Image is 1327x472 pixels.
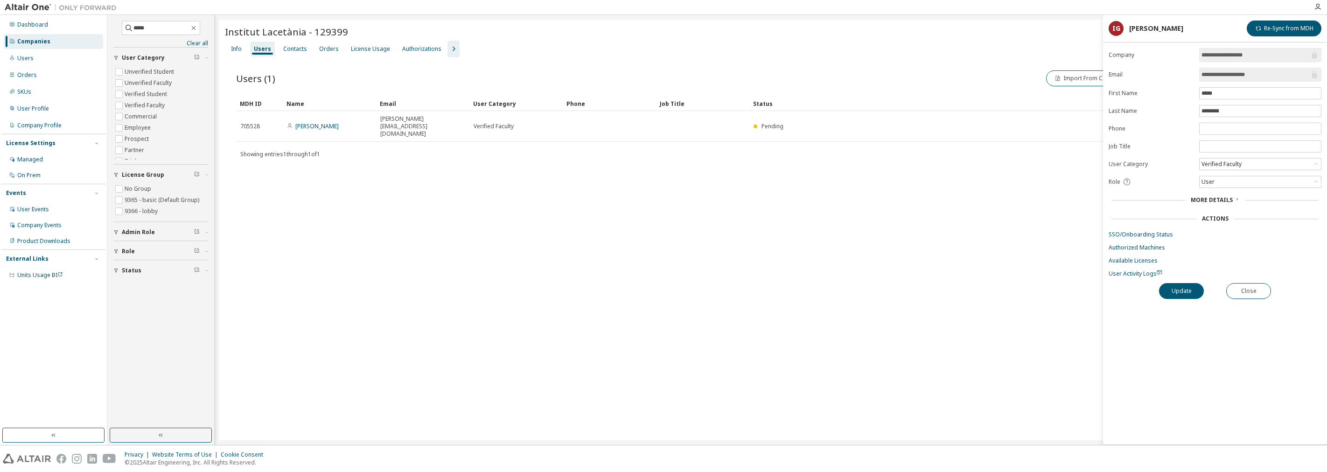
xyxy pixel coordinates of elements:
[17,38,50,45] div: Companies
[113,260,208,281] button: Status
[6,139,56,147] div: License Settings
[113,48,208,68] button: User Category
[194,248,200,255] span: Clear filter
[473,96,559,111] div: User Category
[3,454,51,464] img: altair_logo.svg
[122,54,165,62] span: User Category
[1226,283,1271,299] button: Close
[17,237,70,245] div: Product Downloads
[1109,125,1194,132] label: Phone
[254,45,271,53] div: Users
[87,454,97,464] img: linkedin.svg
[380,115,465,138] span: [PERSON_NAME][EMAIL_ADDRESS][DOMAIN_NAME]
[17,122,62,129] div: Company Profile
[103,454,116,464] img: youtube.svg
[240,96,279,111] div: MDH ID
[286,96,372,111] div: Name
[225,25,348,38] span: Institut Lacetània - 129399
[1200,159,1243,169] div: Verified Faculty
[17,88,31,96] div: SKUs
[6,255,49,263] div: External Links
[351,45,390,53] div: License Usage
[17,222,62,229] div: Company Events
[1109,231,1321,238] a: SSO/Onboarding Status
[402,45,441,53] div: Authorizations
[660,96,746,111] div: Job Title
[1200,159,1321,170] div: Verified Faculty
[125,451,152,458] div: Privacy
[56,454,66,464] img: facebook.svg
[753,96,1250,111] div: Status
[125,145,146,156] label: Partner
[113,165,208,185] button: License Group
[1191,196,1233,204] span: More Details
[125,122,153,133] label: Employee
[113,40,208,47] a: Clear all
[17,271,63,279] span: Units Usage BI
[1109,178,1120,186] span: Role
[17,172,41,179] div: On Prem
[113,241,208,262] button: Role
[1202,215,1229,222] div: Actions
[1247,21,1321,36] button: Re-Sync from MDH
[1109,257,1321,264] a: Available Licenses
[194,171,200,179] span: Clear filter
[194,267,200,274] span: Clear filter
[122,171,164,179] span: License Group
[236,72,275,85] span: Users (1)
[152,451,221,458] div: Website Terms of Use
[283,45,307,53] div: Contacts
[17,55,34,62] div: Users
[125,77,174,89] label: Unverified Faculty
[1109,270,1162,278] span: User Activity Logs
[761,122,783,130] span: Pending
[240,123,260,130] span: 705528
[295,122,339,130] a: [PERSON_NAME]
[17,156,43,163] div: Managed
[5,3,121,12] img: Altair One
[125,111,159,122] label: Commercial
[125,66,176,77] label: Unverified Student
[221,451,269,458] div: Cookie Consent
[1109,107,1194,115] label: Last Name
[122,229,155,236] span: Admin Role
[1109,244,1321,251] a: Authorized Machines
[231,45,242,53] div: Info
[240,150,320,158] span: Showing entries 1 through 1 of 1
[1109,51,1194,59] label: Company
[17,105,49,112] div: User Profile
[380,96,466,111] div: Email
[113,222,208,243] button: Admin Role
[125,183,153,194] label: No Group
[125,100,167,111] label: Verified Faculty
[1109,160,1194,168] label: User Category
[474,123,514,130] span: Verified Faculty
[1200,176,1321,187] div: User
[1200,177,1216,187] div: User
[125,89,169,100] label: Verified Student
[122,248,135,255] span: Role
[17,71,37,79] div: Orders
[1129,25,1183,32] div: [PERSON_NAME]
[17,206,49,213] div: User Events
[125,133,151,145] label: Prospect
[194,229,200,236] span: Clear filter
[1109,21,1124,36] div: IG
[1109,143,1194,150] label: Job Title
[1046,70,1117,86] button: Import From CSV
[1109,90,1194,97] label: First Name
[125,206,160,217] label: 9366 - lobby
[72,454,82,464] img: instagram.svg
[122,267,141,274] span: Status
[125,156,138,167] label: Trial
[17,21,48,28] div: Dashboard
[1159,283,1204,299] button: Update
[125,458,269,466] p: © 2025 Altair Engineering, Inc. All Rights Reserved.
[1109,71,1194,78] label: Email
[125,194,201,206] label: 9365 - basic (Default Group)
[194,54,200,62] span: Clear filter
[319,45,339,53] div: Orders
[6,189,26,197] div: Events
[566,96,652,111] div: Phone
